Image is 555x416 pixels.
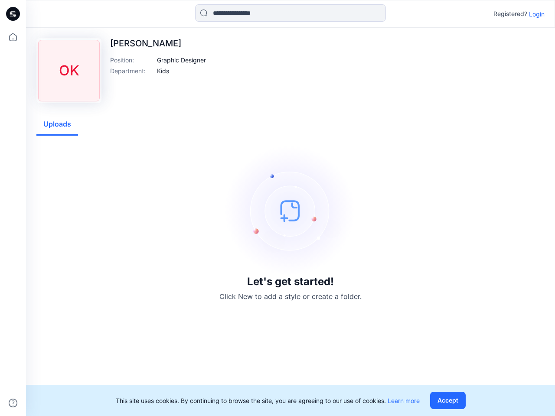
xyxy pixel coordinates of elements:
[110,66,153,75] p: Department :
[36,114,78,136] button: Uploads
[219,291,362,302] p: Click New to add a style or create a folder.
[493,9,527,19] p: Registered?
[157,55,206,65] p: Graphic Designer
[110,38,206,49] p: [PERSON_NAME]
[157,66,169,75] p: Kids
[430,392,466,409] button: Accept
[38,40,100,101] div: OK
[247,276,334,288] h3: Let's get started!
[225,146,356,276] img: empty-state-image.svg
[388,397,420,404] a: Learn more
[110,55,153,65] p: Position :
[116,396,420,405] p: This site uses cookies. By continuing to browse the site, you are agreeing to our use of cookies.
[529,10,545,19] p: Login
